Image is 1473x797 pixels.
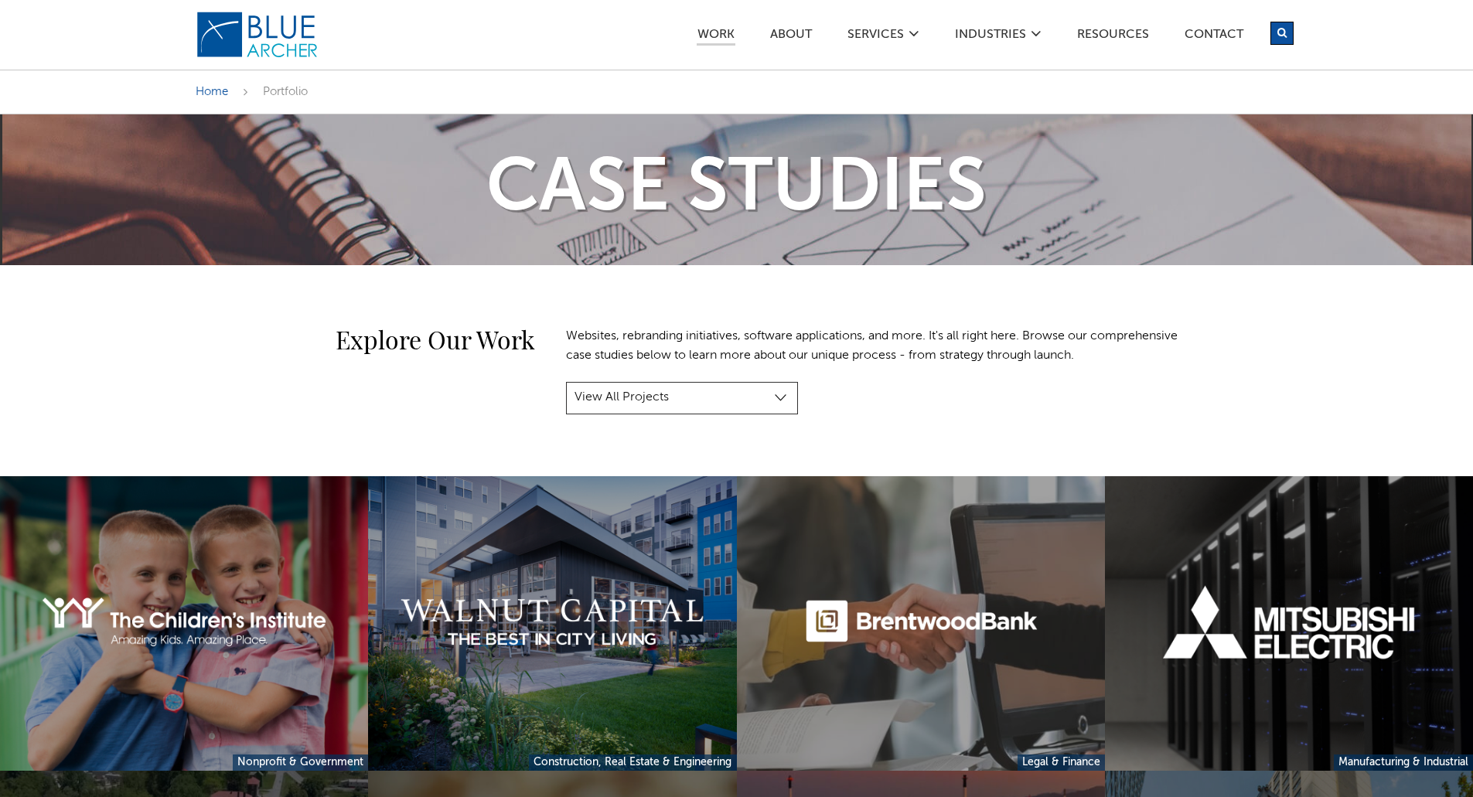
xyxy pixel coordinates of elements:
[233,754,368,771] a: Nonprofit & Government
[954,29,1027,45] a: Industries
[566,327,1185,366] p: Websites, rebranding initiatives, software applications, and more. It's all right here. Browse ou...
[196,86,228,97] a: Home
[1184,29,1244,45] a: Contact
[847,29,905,45] a: SERVICES
[1334,754,1473,771] a: Manufacturing & Industrial
[196,11,319,59] img: Blue Archer Logo
[180,153,1294,226] h1: Case Studies
[196,327,536,352] h2: Explore Our Work
[697,29,735,46] a: Work
[1076,29,1150,45] a: Resources
[1018,754,1105,771] a: Legal & Finance
[769,29,813,45] a: ABOUT
[263,86,308,97] span: Portfolio
[529,754,736,771] a: Construction, Real Estate & Engineering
